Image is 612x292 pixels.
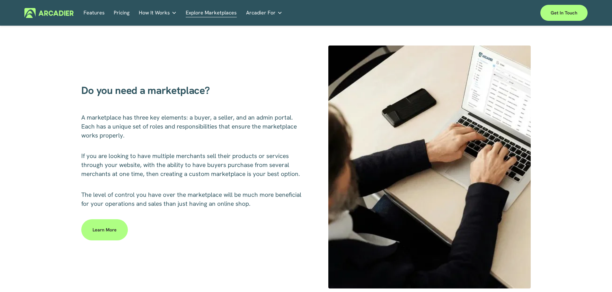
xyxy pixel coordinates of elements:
span: How It Works [139,8,170,17]
a: folder dropdown [139,8,177,18]
img: Arcadier [24,8,74,18]
a: Explore Marketplaces [186,8,237,18]
iframe: Chat Widget [580,261,612,292]
a: Pricing [114,8,129,18]
span: Arcadier For [246,8,276,17]
span: The level of control you have over the marketplace will be much more beneficial for your operatio... [81,191,303,208]
span: If you are looking to have multiple merchants sell their products or services through your websit... [81,152,300,178]
a: Features [84,8,105,18]
a: Get in touch [540,5,588,21]
a: folder dropdown [246,8,282,18]
span: Do you need a marketplace? [81,84,210,97]
a: Learn more [81,219,128,240]
span: A marketplace has three key elements: a buyer, a seller, and an admin portal. Each has a unique s... [81,113,298,139]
